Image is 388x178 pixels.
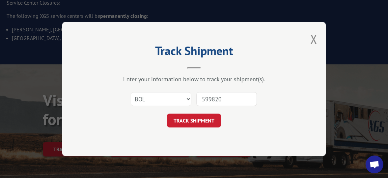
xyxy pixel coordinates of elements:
[167,114,221,127] button: TRACK SHIPMENT
[196,92,257,106] input: Number(s)
[366,156,383,173] a: Open chat
[95,75,293,83] div: Enter your information below to track your shipment(s).
[95,46,293,59] h2: Track Shipment
[310,30,318,48] button: Close modal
